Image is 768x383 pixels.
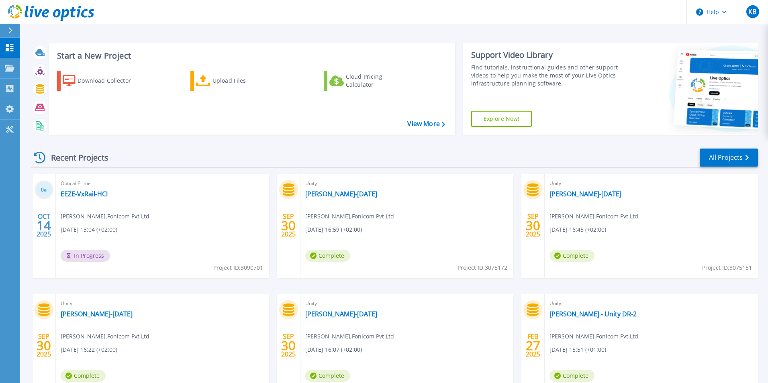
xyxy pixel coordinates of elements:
a: View More [407,120,445,128]
div: FEB 2025 [525,331,541,360]
div: SEP 2025 [525,211,541,240]
span: 30 [281,222,296,229]
span: Complete [549,250,594,262]
a: Cloud Pricing Calculator [324,71,413,91]
a: [PERSON_NAME]-[DATE] [305,310,377,318]
span: Complete [305,370,350,382]
div: SEP 2025 [281,331,296,360]
span: Unity [549,299,753,308]
div: Download Collector [78,73,142,89]
span: [PERSON_NAME] , Fonicom Pvt Ltd [549,332,638,341]
span: [DATE] 16:07 (+02:00) [305,345,362,354]
div: Find tutorials, instructional guides and other support videos to help you make the most of your L... [471,63,621,88]
a: Upload Files [190,71,280,91]
span: [PERSON_NAME] , Fonicom Pvt Ltd [305,332,394,341]
span: Unity [305,179,509,188]
span: 30 [281,342,296,349]
span: [DATE] 16:22 (+02:00) [61,345,117,354]
span: 30 [526,222,540,229]
a: [PERSON_NAME]-[DATE] [61,310,133,318]
span: % [44,188,47,192]
span: Unity [305,299,509,308]
span: [PERSON_NAME] , Fonicom Pvt Ltd [61,332,149,341]
span: KB [748,8,756,15]
a: [PERSON_NAME] - Unity DR-2 [549,310,637,318]
span: Project ID: 3075172 [458,263,507,272]
span: [DATE] 15:51 (+01:00) [549,345,606,354]
span: Complete [61,370,106,382]
div: Upload Files [212,73,277,89]
h3: 0 [35,185,53,195]
a: Explore Now! [471,111,532,127]
div: Cloud Pricing Calculator [346,73,410,89]
a: Download Collector [57,71,147,91]
span: 30 [37,342,51,349]
span: Complete [305,250,350,262]
span: Unity [61,299,264,308]
span: [PERSON_NAME] , Fonicom Pvt Ltd [549,212,638,221]
span: [PERSON_NAME] , Fonicom Pvt Ltd [305,212,394,221]
div: SEP 2025 [281,211,296,240]
span: [DATE] 13:04 (+02:00) [61,225,117,234]
span: 14 [37,222,51,229]
span: [PERSON_NAME] , Fonicom Pvt Ltd [61,212,149,221]
span: Project ID: 3075151 [702,263,752,272]
span: Optical Prime [61,179,264,188]
span: Project ID: 3090701 [213,263,263,272]
a: All Projects [700,149,758,167]
h3: Start a New Project [57,51,445,60]
span: In Progress [61,250,110,262]
div: SEP 2025 [36,331,51,360]
a: [PERSON_NAME]-[DATE] [549,190,621,198]
a: EEZE-VxRail-HCI [61,190,108,198]
span: 27 [526,342,540,349]
div: OCT 2025 [36,211,51,240]
a: [PERSON_NAME]-[DATE] [305,190,377,198]
span: [DATE] 16:59 (+02:00) [305,225,362,234]
span: Unity [549,179,753,188]
div: Support Video Library [471,50,621,60]
div: Recent Projects [31,148,119,167]
span: [DATE] 16:45 (+02:00) [549,225,606,234]
span: Complete [549,370,594,382]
